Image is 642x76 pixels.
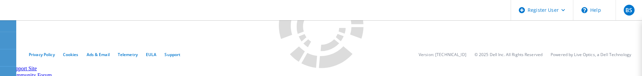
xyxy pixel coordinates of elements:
span: BS [625,7,632,13]
a: Support [164,52,180,57]
a: Support Site [10,66,37,71]
a: Privacy Policy [29,52,55,57]
a: Live Optics Dashboard [7,13,80,19]
li: Version: [TECHNICAL_ID] [419,52,466,57]
a: Ads & Email [87,52,110,57]
a: EULA [146,52,156,57]
a: Telemetry [118,52,138,57]
li: © 2025 Dell Inc. All Rights Reserved [474,52,543,57]
li: Powered by Live Optics, a Dell Technology [551,52,631,57]
a: Cookies [63,52,79,57]
svg: \n [581,7,588,13]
